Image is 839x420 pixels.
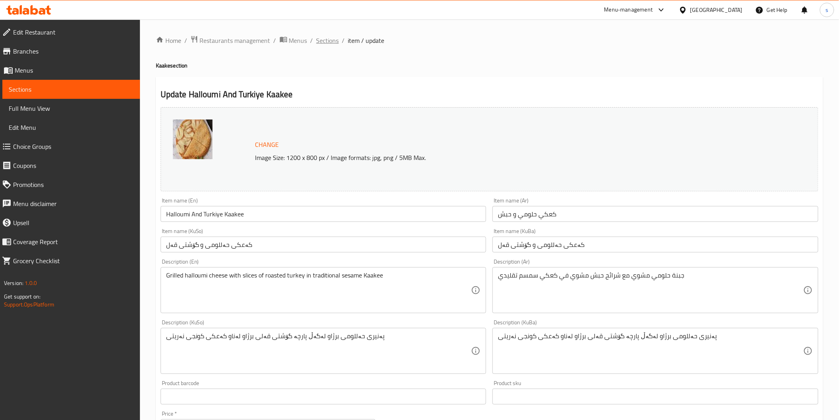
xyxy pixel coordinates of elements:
[289,36,307,45] span: Menus
[2,80,140,99] a: Sections
[498,272,803,309] textarea: جبنة حلومي مشوي مع شرائح حبش مشوي في كعكي سمسم تقليدي
[492,237,818,252] input: Enter name KuBa
[690,6,743,14] div: [GEOGRAPHIC_DATA]
[13,256,134,266] span: Grocery Checklist
[348,36,385,45] span: item / update
[2,118,140,137] a: Edit Menu
[492,206,818,222] input: Enter name Ar
[2,99,140,118] a: Full Menu View
[161,237,487,252] input: Enter name KuSo
[161,89,818,100] h2: Update Halloumi And Turkiye Kaakee
[13,46,134,56] span: Branches
[342,36,345,45] li: /
[9,123,134,132] span: Edit Menu
[252,153,727,162] p: Image Size: 1200 x 800 px / Image formats: jpg, png / 5MB Max.
[190,35,270,46] a: Restaurants management
[492,389,818,405] input: Please enter product sku
[161,389,487,405] input: Please enter product barcode
[173,119,213,159] img: Halloumi__Turkey_Kaake1x_638576311267602232.jpg
[13,142,134,151] span: Choice Groups
[13,161,134,170] span: Coupons
[13,27,134,37] span: Edit Restaurant
[156,35,823,46] nav: breadcrumb
[498,332,803,370] textarea: پەنیری حەللومی برژاو لەگەڵ پارچە گۆشتی قەلی برژاو لەناو کەعکی کونجی نەریتی
[161,206,487,222] input: Enter name En
[310,36,313,45] li: /
[156,36,181,45] a: Home
[13,237,134,247] span: Coverage Report
[826,6,828,14] span: s
[13,218,134,227] span: Upsell
[200,36,270,45] span: Restaurants management
[9,85,134,94] span: Sections
[13,180,134,189] span: Promotions
[9,104,134,113] span: Full Menu View
[604,5,653,15] div: Menu-management
[156,62,823,69] h4: Kaake section
[252,137,282,153] button: Change
[280,35,307,46] a: Menus
[166,332,471,370] textarea: پەنیری حەللومی برژاو لەگەڵ پارچە گۆشتی قەلی برژاو لەناو کەعکی کونجی نەریتی
[4,278,23,288] span: Version:
[4,299,54,310] a: Support.OpsPlatform
[255,139,279,150] span: Change
[274,36,276,45] li: /
[184,36,187,45] li: /
[316,36,339,45] a: Sections
[166,272,471,309] textarea: Grilled halloumi cheese with slices of roasted turkey in traditional sesame Kaakee
[13,199,134,208] span: Menu disclaimer
[25,278,37,288] span: 1.0.0
[15,66,134,75] span: Menus
[4,291,40,302] span: Get support on:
